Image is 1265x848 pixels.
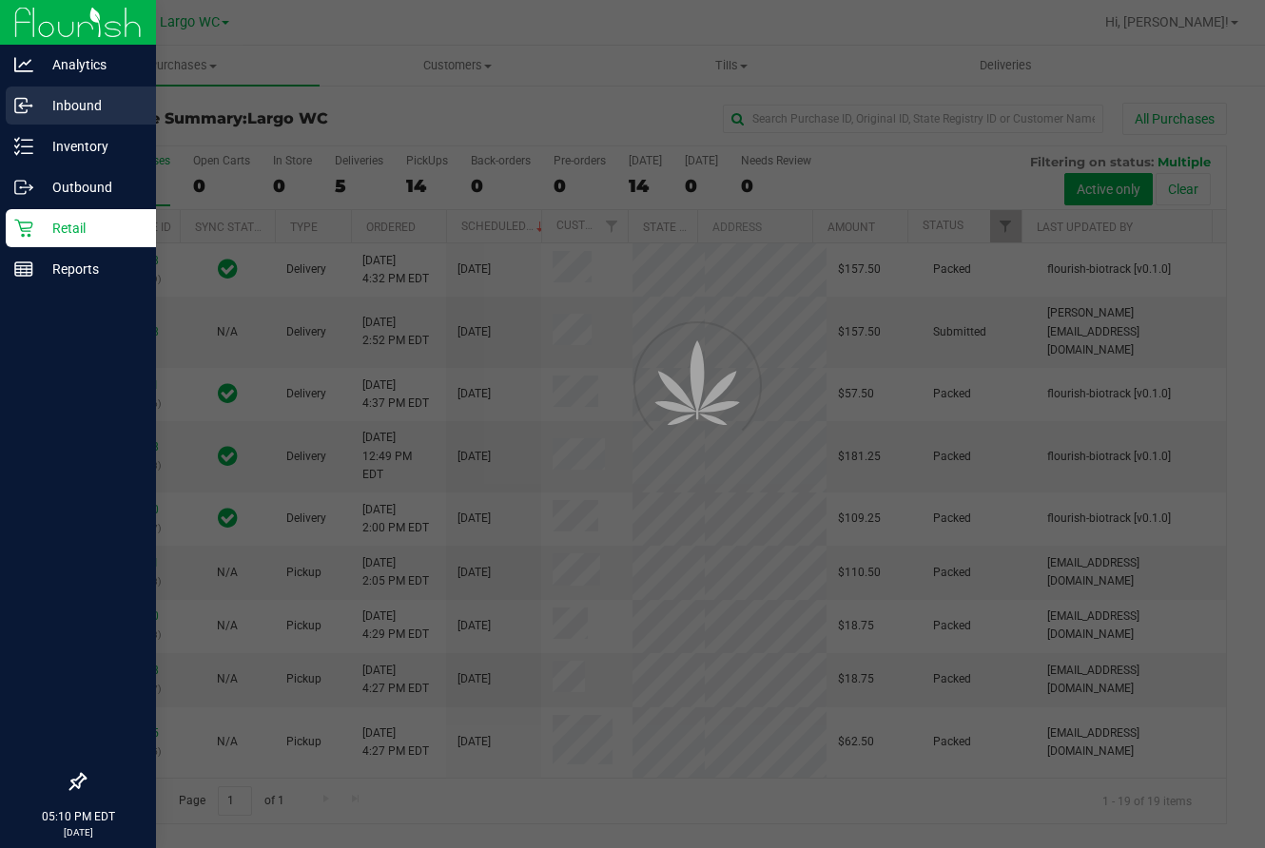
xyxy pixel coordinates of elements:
[9,808,147,825] p: 05:10 PM EDT
[33,217,147,240] p: Retail
[33,94,147,117] p: Inbound
[33,176,147,199] p: Outbound
[14,55,33,74] inline-svg: Analytics
[9,825,147,839] p: [DATE]
[14,178,33,197] inline-svg: Outbound
[14,219,33,238] inline-svg: Retail
[14,260,33,279] inline-svg: Reports
[33,135,147,158] p: Inventory
[33,53,147,76] p: Analytics
[14,96,33,115] inline-svg: Inbound
[14,137,33,156] inline-svg: Inventory
[33,258,147,280] p: Reports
